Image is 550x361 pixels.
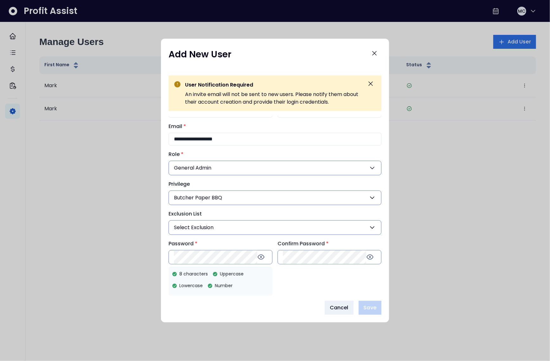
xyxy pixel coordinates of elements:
[365,78,376,89] button: Dismiss
[185,81,253,88] span: User Notification Required
[169,49,231,60] h1: Add New User
[174,194,222,202] span: Butcher Paper BBQ
[169,180,378,188] label: Privilege
[169,151,378,158] label: Role
[169,123,378,130] label: Email
[174,164,211,172] span: General Admin
[174,224,214,231] span: Select Exclusion
[179,271,208,277] p: 8 characters
[220,271,244,277] p: Uppercase
[325,301,354,315] button: Cancel
[359,301,381,315] button: Save
[368,46,381,60] button: Close
[179,282,203,289] p: Lowercase
[364,304,376,312] span: Save
[169,240,269,248] label: Password
[215,282,233,289] p: Number
[278,240,378,248] label: Confirm Password
[330,304,349,312] span: Cancel
[169,210,378,218] label: Exclusion List
[185,91,361,106] p: An invite email will not be sent to new users. Please notify them about their account creation an...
